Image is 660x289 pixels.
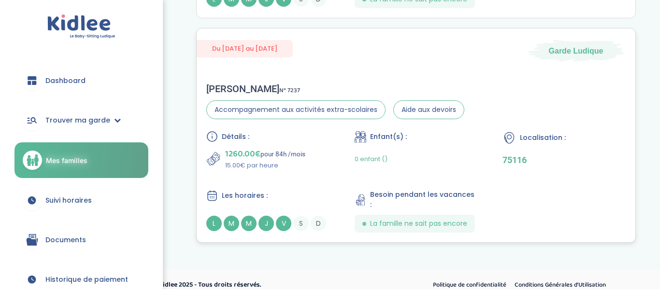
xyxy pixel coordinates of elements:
[45,275,128,285] span: Historique de paiement
[241,216,257,231] span: M
[520,133,566,143] span: Localisation :
[14,183,148,218] a: Suivi horaires
[222,132,249,142] span: Détails :
[311,216,326,231] span: D
[45,235,86,245] span: Documents
[502,155,626,165] p: 75116
[45,115,110,125] span: Trouver ma garde
[225,161,305,170] p: 15.00€ par heure
[293,216,309,231] span: S
[206,100,386,119] span: Accompagnement aux activités extra-scolaires
[47,14,115,39] img: logo.svg
[370,132,407,142] span: Enfant(s) :
[45,76,86,86] span: Dashboard
[14,63,148,98] a: Dashboard
[46,155,87,165] span: Mes familles
[276,216,291,231] span: V
[45,195,92,206] span: Suivi horaires
[206,83,464,95] div: [PERSON_NAME]
[225,147,305,161] p: pour 84h /mois
[370,219,467,229] span: La famille ne sait pas encore
[258,216,274,231] span: J
[279,85,300,96] span: N° 7237
[549,46,603,56] span: Garde Ludique
[225,147,260,161] span: 1260.00€
[222,191,268,201] span: Les horaires :
[370,190,478,210] span: Besoin pendant les vacances :
[14,222,148,257] a: Documents
[224,216,239,231] span: M
[14,103,148,138] a: Trouver ma garde
[14,142,148,178] a: Mes familles
[355,154,387,164] span: 0 enfant ()
[393,100,464,119] span: Aide aux devoirs
[206,216,222,231] span: L
[197,40,293,57] span: Du [DATE] au [DATE]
